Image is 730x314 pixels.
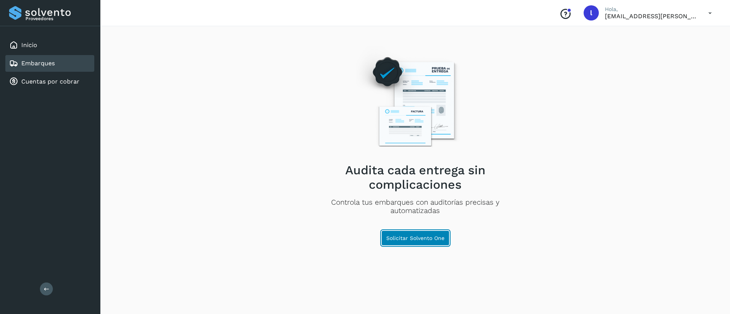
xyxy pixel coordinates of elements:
button: Solicitar Solvento One [381,230,449,246]
p: Controla tus embarques con auditorías precisas y automatizadas [307,198,524,216]
p: Proveedores [25,16,91,21]
a: Cuentas por cobrar [21,78,79,85]
span: Solicitar Solvento One [386,235,444,241]
p: Hola, [605,6,696,13]
a: Embarques [21,60,55,67]
div: Cuentas por cobrar [5,73,94,90]
a: Inicio [21,41,37,49]
h2: Audita cada entrega sin complicaciones [307,163,524,192]
div: Embarques [5,55,94,72]
img: Empty state image [349,46,481,157]
p: lauraamalia.castillo@xpertal.com [605,13,696,20]
div: Inicio [5,37,94,54]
